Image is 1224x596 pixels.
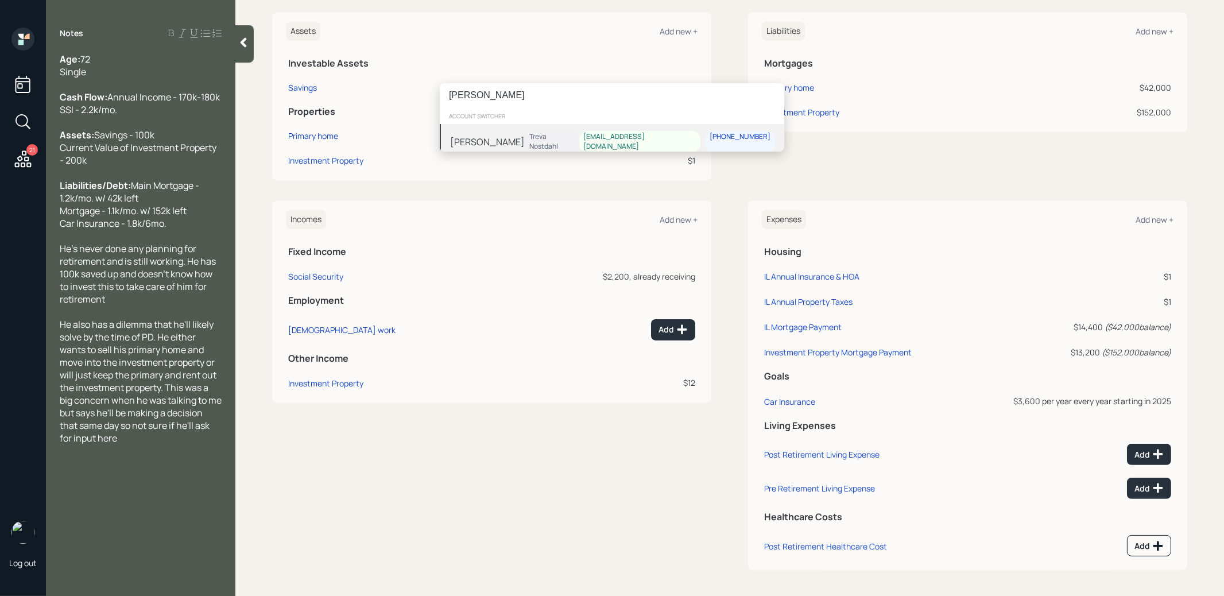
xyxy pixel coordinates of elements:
div: [PERSON_NAME] [450,135,525,149]
div: [PHONE_NUMBER] [710,132,770,142]
div: account switcher [440,107,784,125]
input: Type a command or search… [440,83,784,107]
div: Treva Nostdahl [529,132,575,152]
div: [EMAIL_ADDRESS][DOMAIN_NAME] [584,132,696,152]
